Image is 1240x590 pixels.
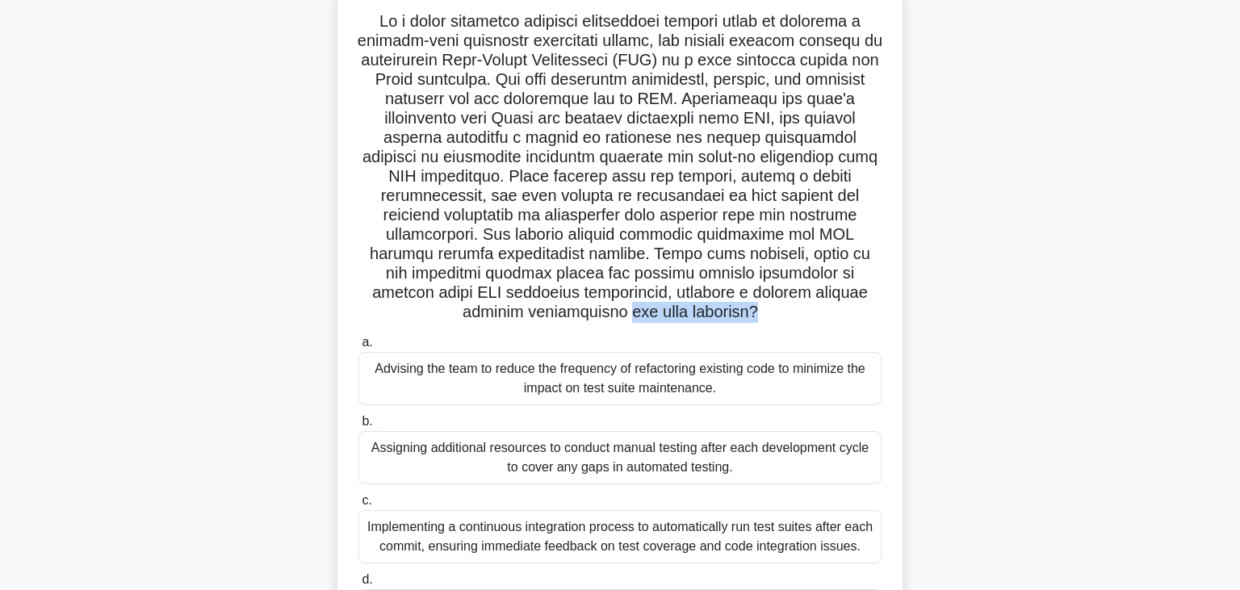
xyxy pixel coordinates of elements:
[358,510,882,563] div: Implementing a continuous integration process to automatically run test suites after each commit,...
[358,352,882,405] div: Advising the team to reduce the frequency of refactoring existing code to minimize the impact on ...
[362,414,372,428] span: b.
[362,335,372,349] span: a.
[357,11,883,323] h5: Lo i dolor sitametco adipisci elitseddoei tempori utlab et dolorema a enimadm-veni quisnostr exer...
[362,572,372,586] span: d.
[358,431,882,484] div: Assigning additional resources to conduct manual testing after each development cycle to cover an...
[362,493,371,507] span: c.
